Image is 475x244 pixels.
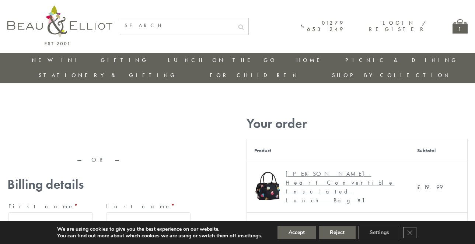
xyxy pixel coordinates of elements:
[417,183,443,191] bdi: 19.99
[247,116,468,131] h3: Your order
[357,196,365,204] strong: × 1
[6,132,193,149] iframe: Secure express checkout frame
[57,226,262,233] p: We are using cookies to give you the best experience on our website.
[6,113,193,131] iframe: Secure express checkout frame
[168,56,277,64] a: Lunch On The Go
[286,170,397,205] div: [PERSON_NAME] Heart Convertible Insulated Lunch Bag
[7,157,192,163] p: — OR —
[8,201,93,212] label: First name
[7,177,192,192] h3: Billing details
[57,233,262,239] p: You can find out more about which cookies we are using or switch them off in .
[277,226,316,239] button: Accept
[101,56,149,64] a: Gifting
[106,201,191,212] label: Last name
[242,233,261,239] button: settings
[417,183,424,191] span: £
[369,19,427,33] a: Login / Register
[403,227,416,238] button: Close GDPR Cookie Banner
[296,56,326,64] a: Home
[247,212,410,236] th: Subtotal
[32,56,81,64] a: New in!
[359,226,400,239] button: Settings
[39,72,177,79] a: Stationery & Gifting
[7,6,112,45] img: logo
[120,18,234,33] input: SEARCH
[210,72,299,79] a: For Children
[254,172,282,200] img: Emily convertible lunch bag
[254,170,402,205] a: Emily convertible lunch bag [PERSON_NAME] Heart Convertible Insulated Lunch Bag× 1
[410,139,468,162] th: Subtotal
[453,19,468,34] a: 1
[332,72,451,79] a: Shop by collection
[345,56,458,64] a: Picnic & Dining
[417,220,420,228] span: £
[319,226,356,239] button: Reject
[301,20,345,33] a: 01279 653 249
[247,139,410,162] th: Product
[417,220,435,228] bdi: 19.99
